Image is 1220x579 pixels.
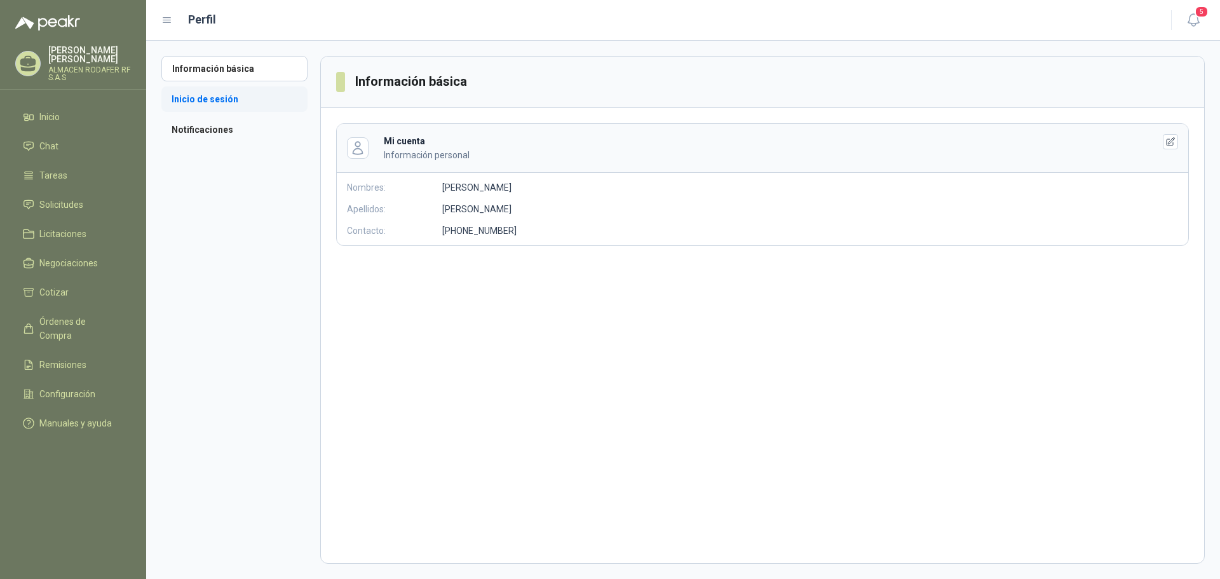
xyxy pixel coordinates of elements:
a: Información básica [161,56,308,81]
span: Solicitudes [39,198,83,212]
span: 5 [1195,6,1209,18]
a: Solicitudes [15,193,131,217]
a: Licitaciones [15,222,131,246]
h3: Información básica [355,72,468,92]
span: Tareas [39,168,67,182]
a: Notificaciones [161,117,308,142]
span: Remisiones [39,358,86,372]
a: Tareas [15,163,131,187]
b: Mi cuenta [384,136,425,146]
a: Chat [15,134,131,158]
span: Manuales y ayuda [39,416,112,430]
p: [PHONE_NUMBER] [442,224,517,238]
p: ALMACEN RODAFER RF S.A.S [48,66,131,81]
p: [PERSON_NAME] [442,202,512,216]
span: Cotizar [39,285,69,299]
a: Inicio [15,105,131,129]
p: [PERSON_NAME] [442,181,512,194]
p: [PERSON_NAME] [PERSON_NAME] [48,46,131,64]
a: Negociaciones [15,251,131,275]
a: Inicio de sesión [161,86,308,112]
a: Remisiones [15,353,131,377]
p: Información personal [384,148,1134,162]
p: Apellidos: [347,202,442,216]
span: Negociaciones [39,256,98,270]
p: Nombres: [347,181,442,194]
span: Licitaciones [39,227,86,241]
span: Chat [39,139,58,153]
a: Cotizar [15,280,131,304]
span: Configuración [39,387,95,401]
a: Manuales y ayuda [15,411,131,435]
span: Órdenes de Compra [39,315,119,343]
img: Logo peakr [15,15,80,31]
span: Inicio [39,110,60,124]
a: Configuración [15,382,131,406]
p: Contacto: [347,224,442,238]
a: Órdenes de Compra [15,310,131,348]
button: 5 [1182,9,1205,32]
h1: Perfil [188,11,216,29]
